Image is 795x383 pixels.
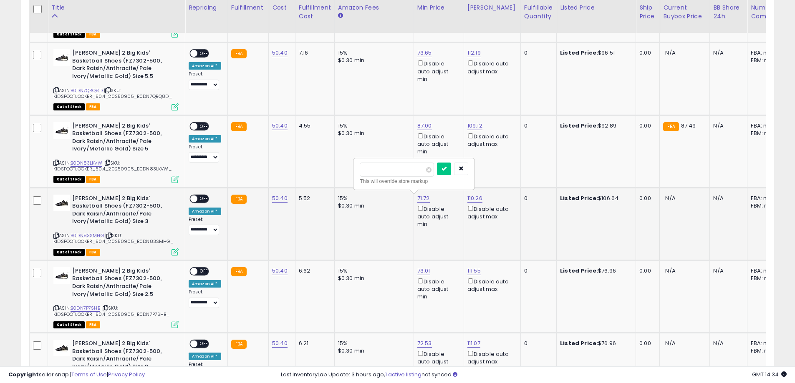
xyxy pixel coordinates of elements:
[272,339,288,348] a: 50.40
[713,122,741,130] div: N/A
[751,267,778,275] div: FBA: n/a
[639,49,653,57] div: 0.00
[51,3,182,12] div: Title
[197,340,211,348] span: OFF
[338,12,343,20] small: Amazon Fees.
[53,160,172,172] span: | SKU: KIDSFOOTLOCKER_50.4_20250905_B0DN83LKVW_
[299,340,328,347] div: 6.21
[467,277,514,293] div: Disable auto adjust max
[560,194,598,202] b: Listed Price:
[189,62,221,70] div: Amazon AI *
[417,194,430,203] a: 71.72
[338,202,407,210] div: $0.30 min
[189,280,221,288] div: Amazon AI *
[53,340,70,356] img: 31SYQmOzCdL._SL40_.jpg
[338,195,407,202] div: 15%
[751,347,778,355] div: FBM: n/a
[417,349,457,373] div: Disable auto adjust min
[338,122,407,130] div: 15%
[53,122,70,139] img: 31SYQmOzCdL._SL40_.jpg
[53,195,70,211] img: 31SYQmOzCdL._SL40_.jpg
[53,267,179,327] div: ASIN:
[197,268,211,275] span: OFF
[299,122,328,130] div: 4.55
[53,267,70,284] img: 31SYQmOzCdL._SL40_.jpg
[231,122,247,131] small: FBA
[467,349,514,365] div: Disable auto adjust max
[231,195,247,204] small: FBA
[272,49,288,57] a: 50.40
[713,340,741,347] div: N/A
[189,71,221,90] div: Preset:
[71,232,104,239] a: B0DN83SMHG
[53,232,173,245] span: | SKU: KIDSFOOTLOCKER_50.4_20250905_B0DN83SMHG_
[639,340,653,347] div: 0.00
[713,3,744,21] div: BB Share 24h.
[72,195,174,228] b: [PERSON_NAME] 2 Big Kids' Basketball Shoes (FZ7302-500, Dark Raisin/Anthracite/Pale Ivory/Metalli...
[751,202,778,210] div: FBM: n/a
[299,49,328,57] div: 7.16
[53,249,85,256] span: All listings that are currently out of stock and unavailable for purchase on Amazon
[8,371,145,379] div: seller snap | |
[71,160,102,167] a: B0DN83LKVW
[467,204,514,220] div: Disable auto adjust max
[53,49,179,109] div: ASIN:
[338,130,407,137] div: $0.30 min
[751,195,778,202] div: FBA: n/a
[71,87,103,94] a: B0DN7QRQ8D
[231,3,265,12] div: Fulfillment
[86,176,100,183] span: FBA
[272,122,288,130] a: 50.40
[272,3,292,12] div: Cost
[560,339,598,347] b: Listed Price:
[751,3,781,21] div: Num of Comp.
[639,3,656,21] div: Ship Price
[417,204,457,228] div: Disable auto adjust min
[751,340,778,347] div: FBA: n/a
[467,132,514,148] div: Disable auto adjust max
[467,122,482,130] a: 109.12
[197,123,211,130] span: OFF
[189,217,221,235] div: Preset:
[417,277,457,301] div: Disable auto adjust min
[338,267,407,275] div: 15%
[71,305,100,312] a: B0DN7P7SHB
[86,103,100,110] span: FBA
[524,122,550,130] div: 0
[189,289,221,308] div: Preset:
[524,340,550,347] div: 0
[189,208,221,215] div: Amazon AI *
[231,267,247,276] small: FBA
[86,249,100,256] span: FBA
[53,176,85,183] span: All listings that are currently out of stock and unavailable for purchase on Amazon
[338,340,407,347] div: 15%
[272,194,288,203] a: 50.40
[751,122,778,130] div: FBA: n/a
[713,195,741,202] div: N/A
[72,340,174,373] b: [PERSON_NAME] 2 Big Kids' Basketball Shoes (FZ7302-500, Dark Raisin/Anthracite/Pale Ivory/Metalli...
[665,267,675,275] span: N/A
[72,122,174,155] b: [PERSON_NAME] 2 Big Kids' Basketball Shoes (FZ7302-500, Dark Raisin/Anthracite/Pale Ivory/Metalli...
[338,57,407,64] div: $0.30 min
[467,194,482,203] a: 110.26
[665,194,675,202] span: N/A
[72,49,174,82] b: [PERSON_NAME] 2 Big Kids' Basketball Shoes (FZ7302-500, Dark Raisin/Anthracite/Pale Ivory/Metalli...
[467,267,481,275] a: 111.55
[86,31,100,38] span: FBA
[417,132,457,156] div: Disable auto adjust min
[560,122,598,130] b: Listed Price:
[751,57,778,64] div: FBM: n/a
[639,122,653,130] div: 0.00
[560,122,629,130] div: $92.89
[72,267,174,300] b: [PERSON_NAME] 2 Big Kids' Basketball Shoes (FZ7302-500, Dark Raisin/Anthracite/Pale Ivory/Metalli...
[665,339,675,347] span: N/A
[281,371,787,379] div: Last InventoryLab Update: 3 hours ago, not synced.
[560,3,632,12] div: Listed Price
[299,195,328,202] div: 5.52
[189,3,224,12] div: Repricing
[71,370,107,378] a: Terms of Use
[751,49,778,57] div: FBA: n/a
[338,275,407,282] div: $0.30 min
[467,3,517,12] div: [PERSON_NAME]
[417,339,432,348] a: 72.53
